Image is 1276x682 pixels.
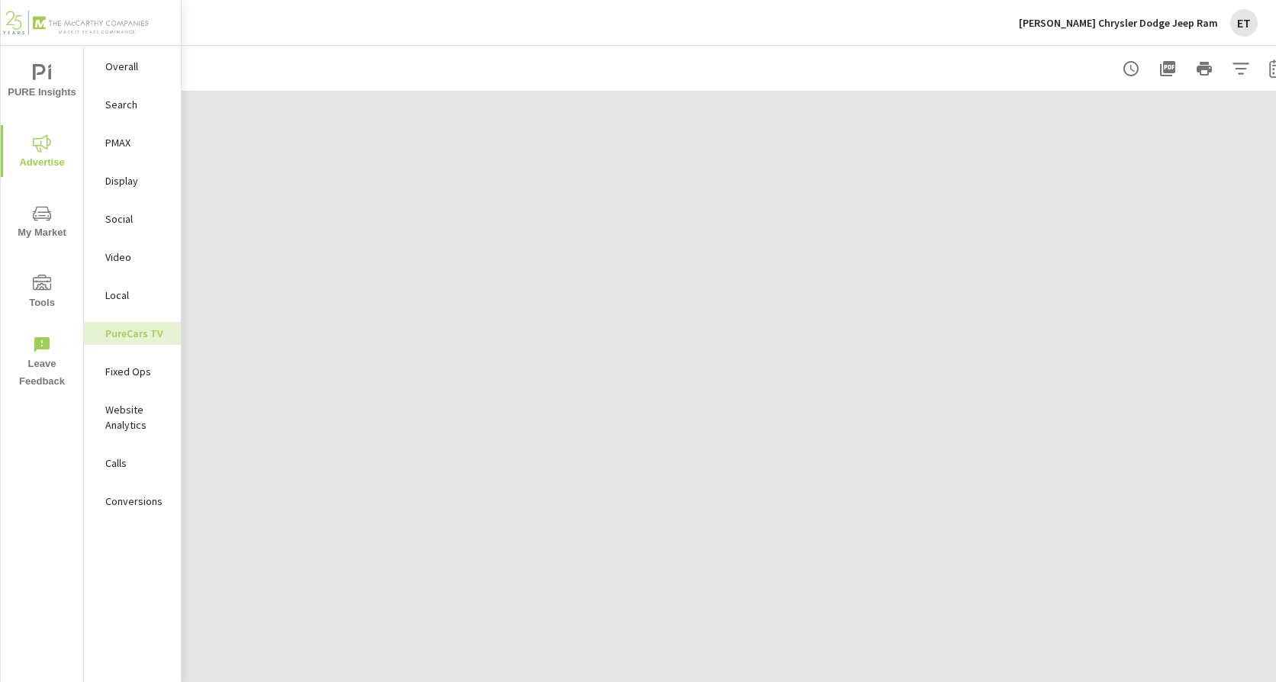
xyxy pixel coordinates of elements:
[84,93,181,116] div: Search
[105,135,169,150] p: PMAX
[1,46,83,397] div: nav menu
[84,360,181,383] div: Fixed Ops
[84,246,181,269] div: Video
[105,364,169,379] p: Fixed Ops
[105,211,169,227] p: Social
[105,288,169,303] p: Local
[84,131,181,154] div: PMAX
[5,275,79,312] span: Tools
[105,402,169,433] p: Website Analytics
[84,284,181,307] div: Local
[105,455,169,471] p: Calls
[5,134,79,172] span: Advertise
[84,452,181,475] div: Calls
[5,336,79,391] span: Leave Feedback
[105,494,169,509] p: Conversions
[105,326,169,341] p: PureCars TV
[1019,16,1218,30] p: [PERSON_NAME] Chrysler Dodge Jeep Ram
[105,59,169,74] p: Overall
[1226,53,1256,84] button: Apply Filters
[1152,53,1183,84] button: "Export Report to PDF"
[5,204,79,242] span: My Market
[105,97,169,112] p: Search
[105,173,169,188] p: Display
[5,64,79,101] span: PURE Insights
[84,490,181,513] div: Conversions
[84,169,181,192] div: Display
[84,207,181,230] div: Social
[1189,53,1220,84] button: Print Report
[1230,9,1258,37] div: ET
[84,322,181,345] div: PureCars TV
[84,398,181,436] div: Website Analytics
[105,249,169,265] p: Video
[84,55,181,78] div: Overall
